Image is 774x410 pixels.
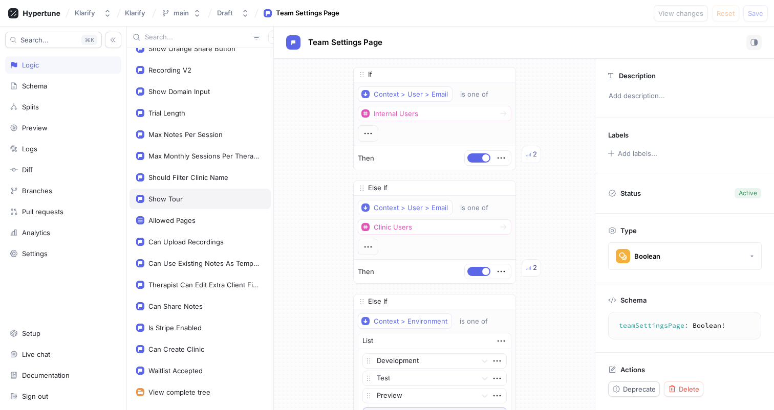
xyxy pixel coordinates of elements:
div: Preview [22,124,48,132]
div: 2 [533,263,537,273]
div: Diff [22,166,33,174]
div: Pull requests [22,208,63,216]
button: Clinic Users [358,219,511,235]
div: Context > Environment [374,317,447,326]
div: Context > User > Email [374,90,448,99]
div: Logic [22,61,39,69]
button: main [157,5,205,21]
div: Sign out [22,392,48,400]
div: Internal Users [374,109,418,118]
div: Is Stripe Enabled [148,324,202,332]
div: Clinic Users [374,223,412,232]
div: Recording V2 [148,66,191,74]
div: Allowed Pages [148,216,196,224]
button: Klarify [71,5,116,21]
button: Reset [712,5,739,21]
span: Reset [717,10,735,16]
div: Show Tour [148,195,183,203]
div: Splits [22,103,39,111]
button: Delete [664,381,703,397]
span: Klarify [125,9,145,16]
button: Boolean [608,242,762,270]
span: View changes [658,10,703,16]
div: is one of [460,317,488,326]
div: List [362,336,373,346]
div: Klarify [75,9,95,17]
div: View complete tree [148,388,210,396]
div: Trial Length [148,109,185,117]
button: Save [743,5,768,21]
div: Branches [22,187,52,195]
div: Max Monthly Sessions Per Therapist [148,152,260,160]
div: Can Use Existing Notes As Template References [148,259,260,267]
button: Deprecate [608,381,660,397]
div: Can Upload Recordings [148,238,224,246]
p: If [368,70,372,80]
button: Context > User > Email [358,86,453,102]
div: Show Orange Share Button [148,44,235,53]
div: K [81,35,97,45]
div: Add labels... [618,150,657,157]
p: Then [358,267,374,277]
div: Draft [217,9,233,17]
div: Active [739,189,757,198]
button: is one of [455,313,503,329]
div: Can Share Notes [148,302,203,310]
button: is one of [456,86,503,102]
div: is one of [460,90,488,99]
button: Internal Users [358,106,511,121]
span: Search... [20,37,49,43]
div: Can Create Clinic [148,345,204,353]
p: Actions [620,366,645,374]
div: main [174,9,189,17]
textarea: teamSettingsPage: Boolean! [613,316,757,335]
button: Context > User > Email [358,200,453,215]
p: Add description... [604,87,765,105]
p: Then [358,153,374,164]
div: 2 [533,149,537,160]
div: Should Filter Clinic Name [148,173,228,181]
span: Deprecate [623,386,656,392]
p: Else If [368,297,388,307]
div: Setup [22,329,40,337]
div: Logs [22,145,37,153]
div: Context > User > Email [374,203,448,212]
div: Max Notes Per Session [148,130,223,139]
input: Search... [145,32,249,42]
button: Search...K [5,32,102,48]
button: Add labels... [605,147,660,160]
span: Team Settings Page [308,38,382,47]
p: Labels [608,131,629,139]
div: Schema [22,82,47,90]
div: Team Settings Page [276,8,339,18]
div: Live chat [22,350,50,358]
a: Documentation [5,367,121,384]
span: Delete [679,386,699,392]
div: Settings [22,249,48,258]
div: Therapist Can Edit Extra Client Fields [148,281,260,289]
button: Context > Environment [358,313,452,329]
div: Documentation [22,371,70,379]
p: Status [620,186,641,200]
p: Type [620,226,637,235]
div: Waitlist Accepted [148,367,203,375]
button: Draft [213,5,253,21]
button: View changes [654,5,708,21]
p: Description [619,72,656,80]
div: Boolean [634,252,660,261]
p: Else If [368,183,388,193]
button: is one of [456,200,503,215]
span: Save [748,10,763,16]
div: is one of [460,203,488,212]
div: Show Domain Input [148,87,210,96]
p: Schema [620,296,647,304]
div: Analytics [22,229,50,237]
